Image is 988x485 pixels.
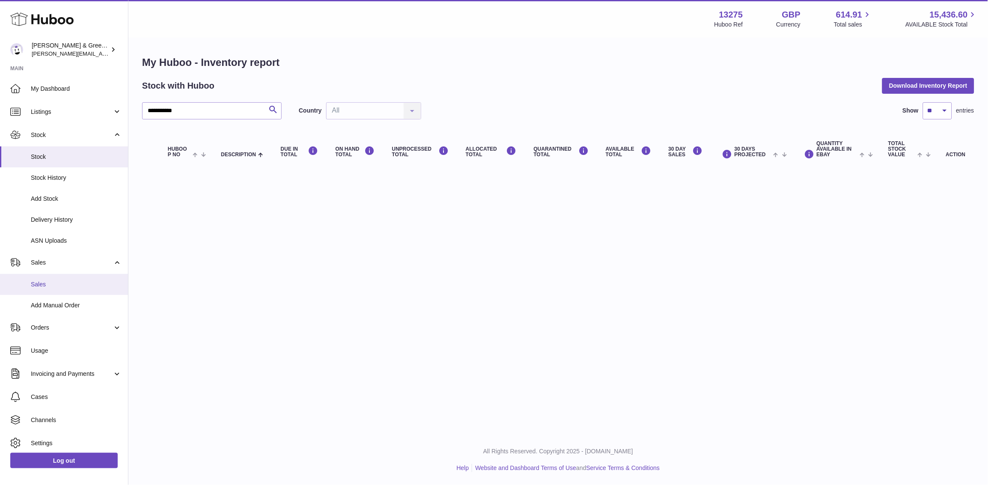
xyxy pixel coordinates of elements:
span: Total stock value [888,141,915,158]
span: Orders [31,324,113,332]
div: 30 DAY SALES [669,146,703,158]
label: Show [903,107,919,115]
div: QUARANTINED Total [534,146,589,158]
span: Stock History [31,174,122,182]
button: Download Inventory Report [882,78,974,93]
span: 30 DAYS PROJECTED [735,146,772,158]
span: Settings [31,439,122,447]
span: Description [221,152,256,158]
div: Currency [777,21,801,29]
span: Sales [31,280,122,289]
li: and [472,464,660,472]
div: DUE IN TOTAL [281,146,318,158]
span: Invoicing and Payments [31,370,113,378]
a: Website and Dashboard Terms of Use [475,464,576,471]
span: Channels [31,416,122,424]
span: Stock [31,131,113,139]
span: Quantity Available in eBay [817,141,858,158]
div: Huboo Ref [714,21,743,29]
div: ON HAND Total [336,146,375,158]
div: Action [946,152,966,158]
span: Cases [31,393,122,401]
span: Add Manual Order [31,301,122,309]
label: Country [299,107,322,115]
div: [PERSON_NAME] & Green Ltd [32,42,109,58]
span: Usage [31,347,122,355]
span: Delivery History [31,216,122,224]
img: ellen@bluebadgecompany.co.uk [10,43,23,56]
span: 614.91 [836,9,862,21]
a: Help [457,464,469,471]
h1: My Huboo - Inventory report [142,56,974,69]
span: Stock [31,153,122,161]
strong: GBP [782,9,801,21]
span: ASN Uploads [31,237,122,245]
span: 15,436.60 [930,9,968,21]
div: ALLOCATED Total [466,146,517,158]
span: Huboo P no [168,146,190,158]
span: Add Stock [31,195,122,203]
span: AVAILABLE Stock Total [905,21,978,29]
span: entries [956,107,974,115]
span: Listings [31,108,113,116]
span: Sales [31,259,113,267]
a: 614.91 Total sales [834,9,872,29]
a: Log out [10,453,118,468]
p: All Rights Reserved. Copyright 2025 - [DOMAIN_NAME] [135,447,981,455]
span: My Dashboard [31,85,122,93]
strong: 13275 [719,9,743,21]
span: Total sales [834,21,872,29]
a: 15,436.60 AVAILABLE Stock Total [905,9,978,29]
a: Service Terms & Conditions [586,464,660,471]
span: [PERSON_NAME][EMAIL_ADDRESS][DOMAIN_NAME] [32,50,172,57]
div: AVAILABLE Total [606,146,652,158]
h2: Stock with Huboo [142,80,214,92]
div: UNPROCESSED Total [392,146,449,158]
